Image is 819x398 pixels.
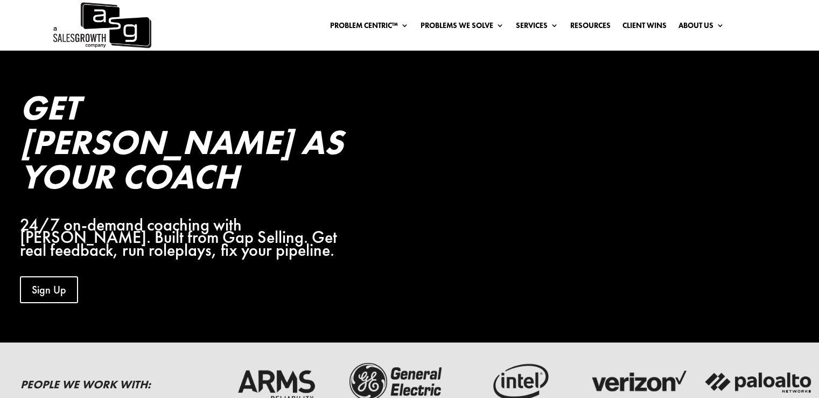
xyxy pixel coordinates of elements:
[516,22,558,33] a: Services
[20,90,349,199] h2: Get [PERSON_NAME] As Your Coach
[20,276,78,303] a: Sign Up
[622,22,667,33] a: Client Wins
[678,22,724,33] a: About Us
[570,22,611,33] a: Resources
[330,22,409,33] a: Problem Centric™
[20,219,349,257] div: 24/7 on-demand coaching with [PERSON_NAME]. Built from Gap Selling. Get real feedback, run rolepl...
[421,22,504,33] a: Problems We Solve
